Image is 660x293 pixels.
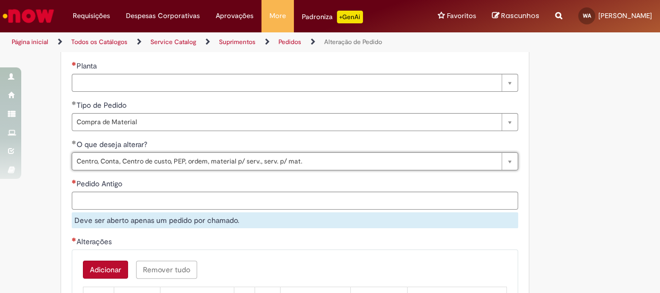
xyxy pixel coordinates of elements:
[447,11,476,21] span: Favoritos
[77,140,149,149] span: O que deseja alterar?
[73,11,110,21] span: Requisições
[72,101,77,105] span: Obrigatório Preenchido
[150,38,196,46] a: Service Catalog
[72,140,77,144] span: Obrigatório Preenchido
[71,38,128,46] a: Todos os Catálogos
[72,192,518,210] input: Pedido Antigo
[216,11,253,21] span: Aprovações
[337,11,363,23] p: +GenAi
[77,114,496,131] span: Compra de Material
[72,179,77,184] span: Necessários
[219,38,256,46] a: Suprimentos
[598,11,652,20] span: [PERSON_NAME]
[72,237,77,242] span: Necessários
[77,179,124,188] span: Pedido Antigo
[83,261,128,279] button: Add a row for Alterações
[126,11,200,21] span: Despesas Corporativas
[492,11,539,21] a: Rascunhos
[501,11,539,21] span: Rascunhos
[72,62,77,66] span: Necessários
[269,11,286,21] span: More
[302,11,363,23] div: Padroniza
[77,61,99,71] span: Necessários - Planta
[77,237,114,246] span: Alterações
[72,212,518,228] div: Deve ser aberto apenas um pedido por chamado.
[77,100,129,110] span: Tipo de Pedido
[8,32,432,52] ul: Trilhas de página
[324,38,382,46] a: Alteração de Pedido
[12,38,48,46] a: Página inicial
[583,12,591,19] span: WA
[72,74,518,92] a: Limpar campo Planta
[278,38,301,46] a: Pedidos
[77,153,496,170] span: Centro, Conta, Centro de custo, PEP, ordem, material p/ serv., serv. p/ mat.
[1,5,56,27] img: ServiceNow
